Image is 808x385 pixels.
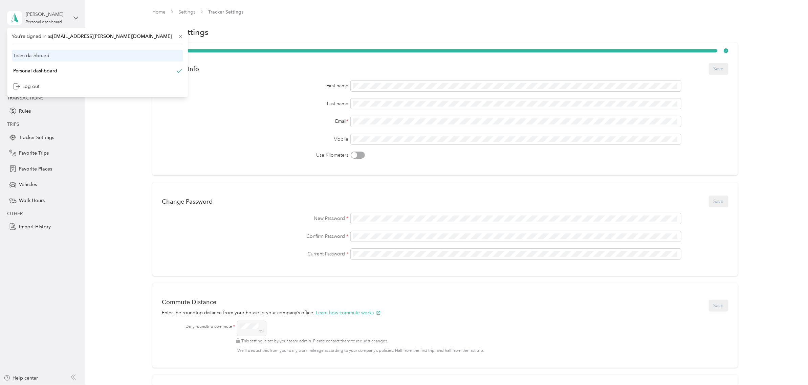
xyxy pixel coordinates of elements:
label: Confirm Password [162,233,348,240]
div: Personal dashboard [26,20,62,24]
button: Learn how commute works [316,309,381,316]
div: Log out [13,83,39,90]
label: New Password [162,215,348,222]
button: Help center [4,375,38,382]
label: Mobile [162,136,348,143]
div: First name [162,82,348,89]
a: Home [152,9,166,15]
label: Daily roundtrip commute [185,324,235,330]
div: Change Password [162,198,213,205]
div: Last name [162,100,348,107]
a: Settings [178,9,195,15]
span: Tracker Settings [19,134,54,141]
span: TRIPS [7,121,19,127]
div: Personal dashboard [13,67,57,74]
span: Work Hours [19,197,45,204]
span: You’re signed in as [12,33,183,40]
p: Enter the roundtrip distance from your house to your company’s office. [162,309,381,316]
div: [PERSON_NAME] [26,11,68,18]
p: We’ll deduct this from your daily work mileage according to your company’s policies. Half from th... [237,348,717,354]
div: Team dashboard [13,52,49,59]
span: Rules [19,108,31,115]
iframe: Everlance-gr Chat Button Frame [770,347,808,385]
span: [EMAIL_ADDRESS][PERSON_NAME][DOMAIN_NAME] [52,33,172,39]
span: Favorite Trips [19,150,49,157]
div: Email [162,118,348,125]
span: TRANSACTIONS [7,95,44,101]
p: This setting is set by your team admin. Please contact them to request changes. [236,338,717,344]
span: Favorite Places [19,165,52,173]
span: OTHER [7,211,23,217]
span: Tracker Settings [208,8,243,16]
label: Current Password [162,250,348,257]
div: Commute Distance [162,298,381,305]
span: Import History [19,223,51,230]
span: Vehicles [19,181,37,188]
label: Use Kilometers [162,152,348,159]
